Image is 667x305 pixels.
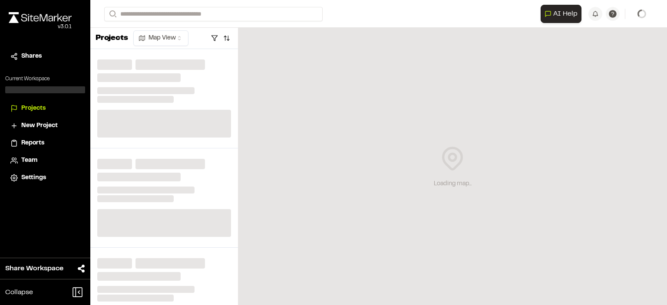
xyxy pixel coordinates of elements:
[104,7,120,21] button: Search
[541,5,581,23] button: Open AI Assistant
[10,138,80,148] a: Reports
[541,5,585,23] div: Open AI Assistant
[553,9,578,19] span: AI Help
[10,121,80,131] a: New Project
[5,263,63,274] span: Share Workspace
[21,52,42,61] span: Shares
[9,23,72,31] div: Oh geez...please don't...
[21,121,58,131] span: New Project
[5,75,85,83] p: Current Workspace
[21,156,37,165] span: Team
[21,138,44,148] span: Reports
[10,173,80,183] a: Settings
[96,33,128,44] p: Projects
[10,52,80,61] a: Shares
[21,104,46,113] span: Projects
[21,173,46,183] span: Settings
[434,179,472,189] div: Loading map...
[9,12,72,23] img: rebrand.png
[10,156,80,165] a: Team
[5,287,33,298] span: Collapse
[10,104,80,113] a: Projects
